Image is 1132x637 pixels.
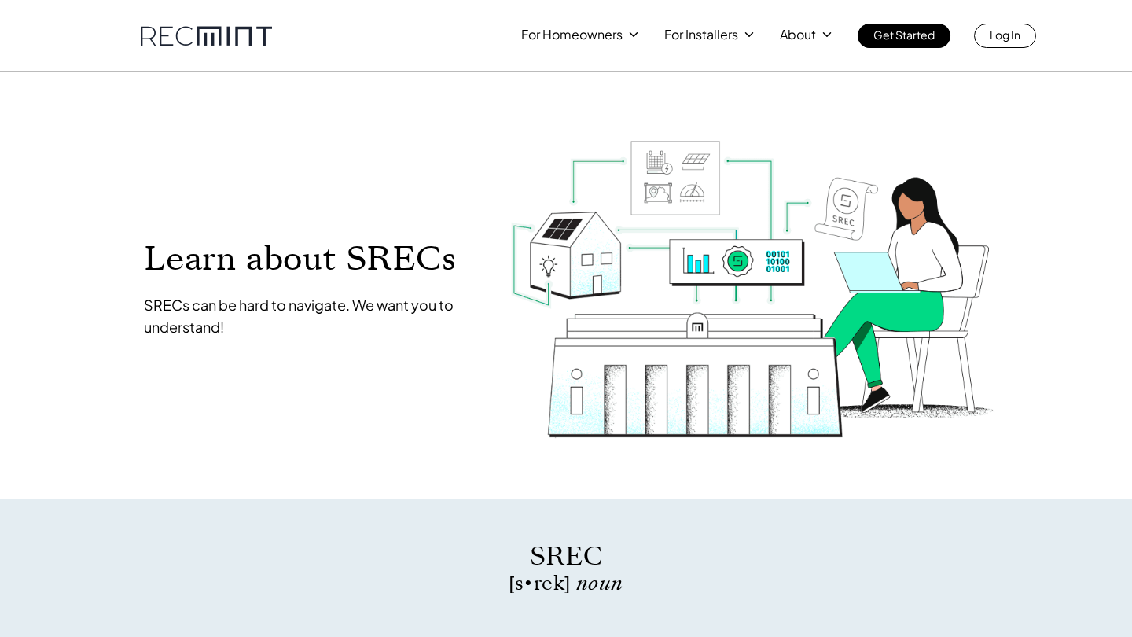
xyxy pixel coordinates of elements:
p: About [780,24,816,46]
p: SREC [311,539,821,574]
p: Get Started [873,24,935,46]
a: Get Started [858,24,950,48]
p: [s • rek] [311,574,821,593]
p: Learn about SRECs [144,241,479,276]
p: Log In [990,24,1020,46]
p: For Installers [664,24,738,46]
p: For Homeowners [521,24,623,46]
span: noun [576,569,623,597]
a: Log In [974,24,1036,48]
p: SRECs can be hard to navigate. We want you to understand! [144,294,479,338]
